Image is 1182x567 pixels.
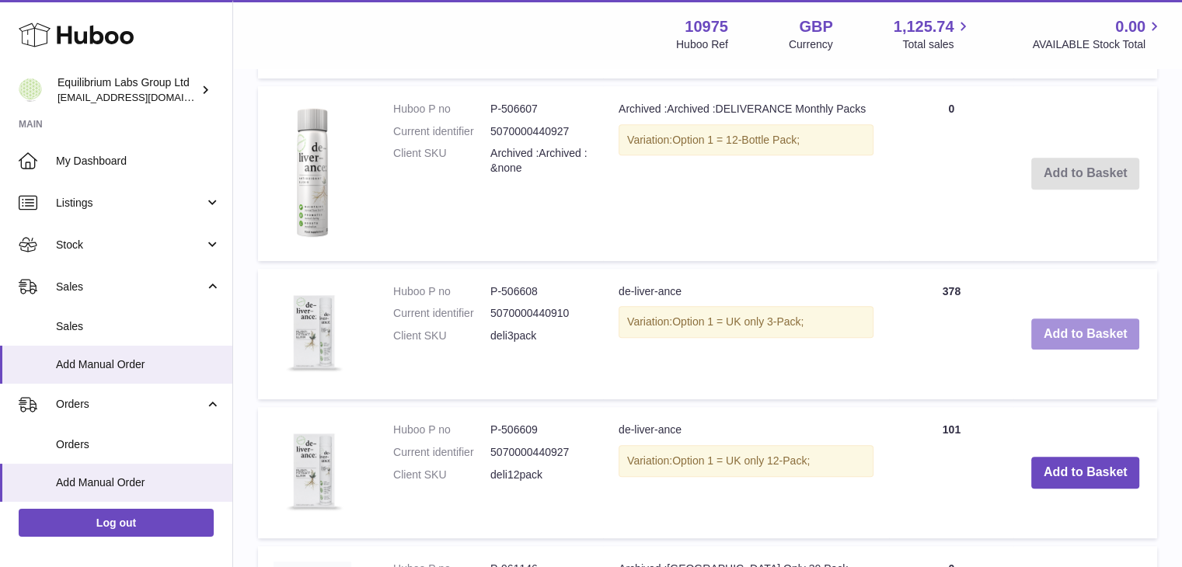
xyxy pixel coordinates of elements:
[58,75,197,105] div: Equilibrium Labs Group Ltd
[490,284,588,299] dd: P-506608
[56,397,204,412] span: Orders
[393,445,490,460] dt: Current identifier
[19,78,42,102] img: huboo@equilibriumlabs.com
[889,86,1013,261] td: 0
[490,445,588,460] dd: 5070000440927
[676,37,728,52] div: Huboo Ref
[56,437,221,452] span: Orders
[603,86,889,261] td: Archived :Archived :DELIVERANCE Monthly Packs
[1032,16,1163,52] a: 0.00 AVAILABLE Stock Total
[619,306,873,338] div: Variation:
[56,475,221,490] span: Add Manual Order
[274,284,351,381] img: de-liver-ance
[672,454,810,467] span: Option 1 = UK only 12-Pack;
[56,357,221,372] span: Add Manual Order
[894,16,954,37] span: 1,125.74
[490,124,588,139] dd: 5070000440927
[789,37,833,52] div: Currency
[393,306,490,321] dt: Current identifier
[1031,457,1140,489] button: Add to Basket
[799,16,832,37] strong: GBP
[619,124,873,156] div: Variation:
[894,16,972,52] a: 1,125.74 Total sales
[603,407,889,538] td: de-liver-ance
[56,154,221,169] span: My Dashboard
[889,269,1013,400] td: 378
[490,306,588,321] dd: 5070000440910
[490,146,588,176] dd: Archived :Archived :&none
[274,102,351,242] img: Archived :Archived :DELIVERANCE Monthly Packs
[56,319,221,334] span: Sales
[1031,318,1140,350] button: Add to Basket
[889,407,1013,538] td: 101
[393,146,490,176] dt: Client SKU
[1115,16,1145,37] span: 0.00
[619,445,873,477] div: Variation:
[393,284,490,299] dt: Huboo P no
[1032,37,1163,52] span: AVAILABLE Stock Total
[393,468,490,482] dt: Client SKU
[56,238,204,252] span: Stock
[685,16,728,37] strong: 10975
[490,423,588,437] dd: P-506609
[393,423,490,437] dt: Huboo P no
[393,102,490,117] dt: Huboo P no
[56,196,204,210] span: Listings
[274,423,351,519] img: de-liver-ance
[56,280,204,294] span: Sales
[603,269,889,400] td: de-liver-ance
[393,124,490,139] dt: Current identifier
[19,509,214,537] a: Log out
[490,468,588,482] dd: deli12pack
[672,315,804,328] span: Option 1 = UK only 3-Pack;
[490,102,588,117] dd: P-506607
[672,134,800,146] span: Option 1 = 12-Bottle Pack;
[902,37,971,52] span: Total sales
[393,329,490,343] dt: Client SKU
[58,91,228,103] span: [EMAIL_ADDRESS][DOMAIN_NAME]
[490,329,588,343] dd: deli3pack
